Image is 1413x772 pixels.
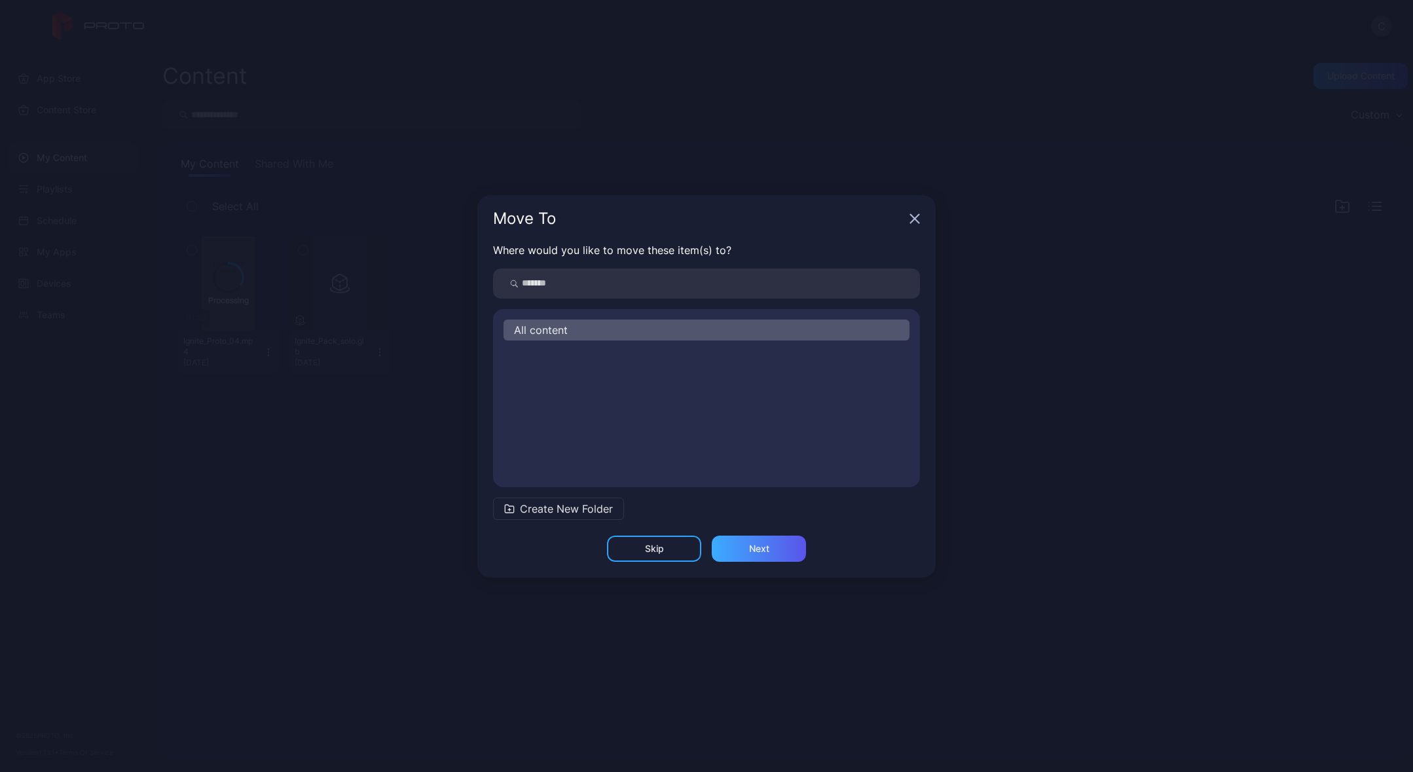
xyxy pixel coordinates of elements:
[514,322,568,338] span: All content
[645,543,664,554] div: Skip
[749,543,769,554] div: Next
[493,498,624,520] button: Create New Folder
[493,211,904,227] div: Move To
[607,536,701,562] button: Skip
[493,242,920,258] p: Where would you like to move these item(s) to?
[520,501,613,517] span: Create New Folder
[712,536,806,562] button: Next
